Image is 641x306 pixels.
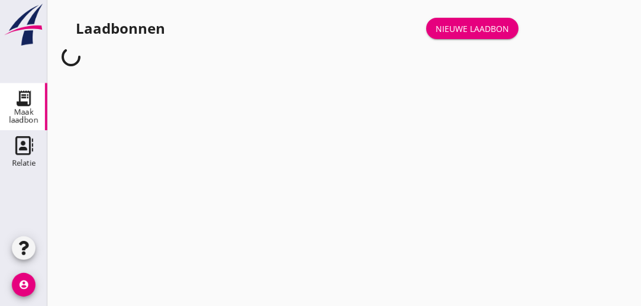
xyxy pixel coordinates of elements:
div: Nieuwe laadbon [436,22,509,35]
i: account_circle [12,273,36,297]
div: Laadbonnen [76,19,165,38]
img: logo-small.a267ee39.svg [2,3,45,47]
a: Nieuwe laadbon [426,18,518,39]
div: Relatie [12,159,36,167]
